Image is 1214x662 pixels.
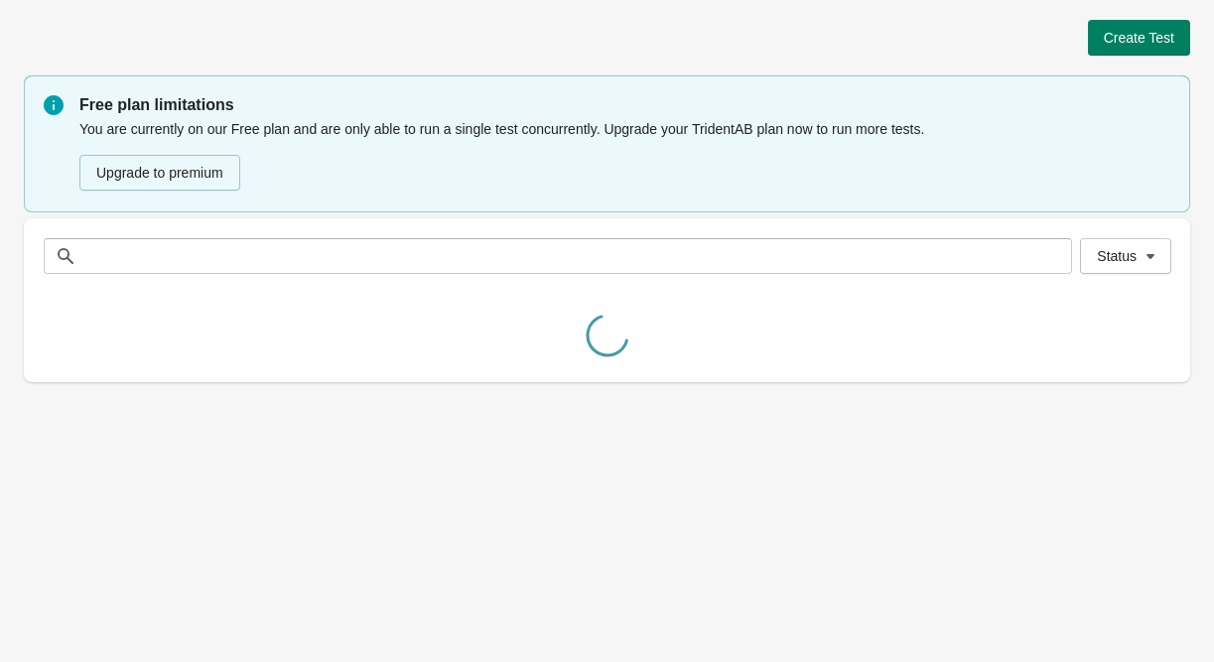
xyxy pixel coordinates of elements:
[1104,30,1174,46] span: Create Test
[1080,238,1171,274] button: Status
[1097,248,1137,264] span: Status
[79,93,1170,117] p: Free plan limitations
[79,155,240,191] button: Upgrade to premium
[79,117,1170,193] div: You are currently on our Free plan and are only able to run a single test concurrently. Upgrade y...
[1088,20,1190,56] button: Create Test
